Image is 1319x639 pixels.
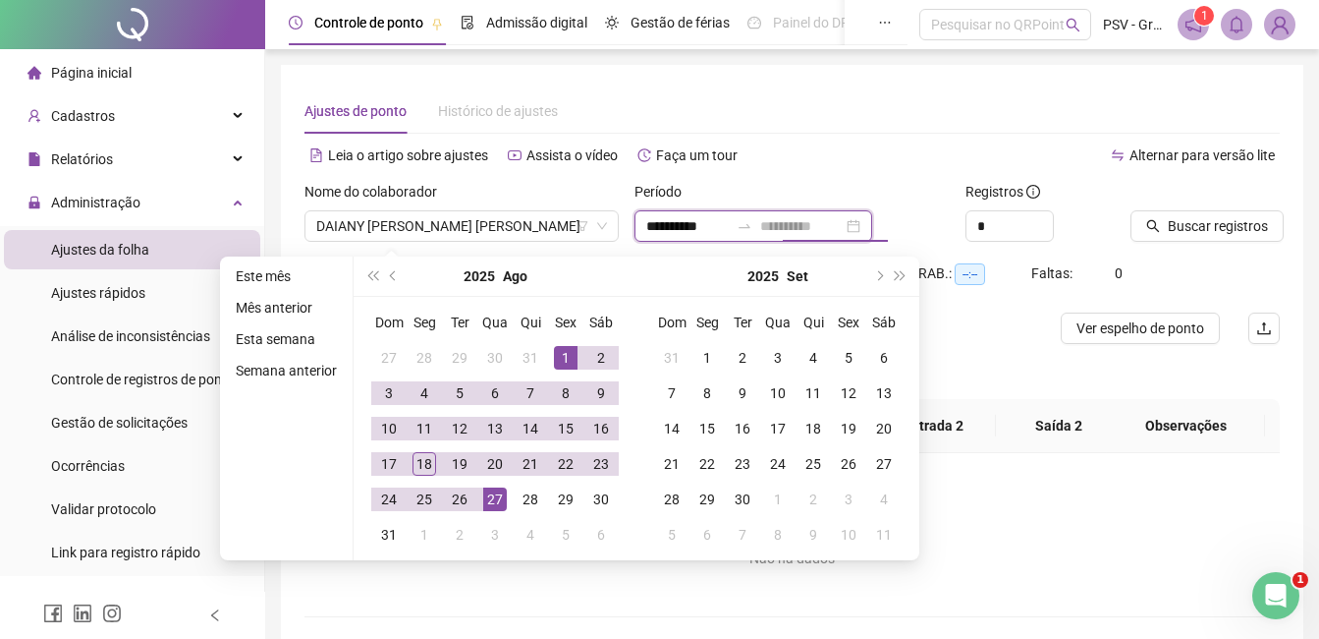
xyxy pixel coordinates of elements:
[548,411,583,446] td: 2025-08-15
[1066,18,1080,32] span: search
[605,16,619,29] span: sun
[787,257,808,296] button: month panel
[412,523,436,547] div: 1
[314,15,423,30] span: Controle de ponto
[831,411,866,446] td: 2025-09-19
[837,452,860,476] div: 26
[866,411,902,446] td: 2025-09-20
[448,523,471,547] div: 2
[519,381,542,405] div: 7
[583,446,619,482] td: 2025-08-23
[695,346,719,370] div: 1
[831,376,866,411] td: 2025-09-12
[831,517,866,552] td: 2025-10-10
[51,195,140,210] span: Administração
[51,501,156,517] span: Validar protocolo
[1292,572,1308,588] span: 1
[289,16,302,29] span: clock-circle
[660,346,684,370] div: 31
[51,151,113,167] span: Relatórios
[695,417,719,440] div: 15
[477,517,513,552] td: 2025-09-03
[377,346,401,370] div: 27
[890,257,911,296] button: super-next-year
[801,381,825,405] div: 11
[1146,219,1160,233] span: search
[878,16,892,29] span: ellipsis
[866,517,902,552] td: 2025-10-11
[407,482,442,517] td: 2025-08-25
[51,108,115,124] span: Cadastros
[1184,16,1202,33] span: notification
[725,411,760,446] td: 2025-09-16
[27,152,41,166] span: file
[442,340,477,376] td: 2025-07-29
[309,148,323,162] span: file-text
[548,446,583,482] td: 2025-08-22
[554,381,577,405] div: 8
[371,482,407,517] td: 2025-08-24
[1103,14,1166,35] span: PSV - Grupo PSV
[477,340,513,376] td: 2025-07-30
[442,411,477,446] td: 2025-08-12
[589,346,613,370] div: 2
[695,452,719,476] div: 22
[689,517,725,552] td: 2025-10-06
[837,381,860,405] div: 12
[477,482,513,517] td: 2025-08-27
[872,523,896,547] div: 11
[228,359,345,382] li: Semana anterior
[695,488,719,511] div: 29
[773,15,850,30] span: Painel do DP
[583,411,619,446] td: 2025-08-16
[760,340,796,376] td: 2025-09-03
[747,257,779,296] button: year panel
[689,305,725,340] th: Seg
[1201,9,1208,23] span: 1
[837,523,860,547] div: 10
[801,452,825,476] div: 25
[731,346,754,370] div: 2
[513,340,548,376] td: 2025-07-31
[548,340,583,376] td: 2025-08-01
[654,482,689,517] td: 2025-09-28
[1122,415,1249,436] span: Observações
[377,452,401,476] div: 17
[654,305,689,340] th: Dom
[656,147,738,163] span: Faça um tour
[837,417,860,440] div: 19
[654,411,689,446] td: 2025-09-14
[583,482,619,517] td: 2025-08-30
[27,66,41,80] span: home
[519,452,542,476] div: 21
[483,381,507,405] div: 6
[760,517,796,552] td: 2025-10-08
[695,381,719,405] div: 8
[731,523,754,547] div: 7
[508,148,522,162] span: youtube
[554,452,577,476] div: 22
[371,446,407,482] td: 2025-08-17
[760,411,796,446] td: 2025-09-17
[51,372,235,387] span: Controle de registros de ponto
[725,305,760,340] th: Ter
[583,517,619,552] td: 2025-09-06
[371,376,407,411] td: 2025-08-03
[654,446,689,482] td: 2025-09-21
[316,211,607,241] span: DAIANY DIAS CARDOSO
[872,452,896,476] div: 27
[766,523,790,547] div: 8
[637,148,651,162] span: history
[725,340,760,376] td: 2025-09-02
[894,262,1031,285] div: H. TRAB.:
[304,103,407,119] span: Ajustes de ponto
[766,452,790,476] div: 24
[634,181,694,203] label: Período
[548,305,583,340] th: Sex
[760,376,796,411] td: 2025-09-10
[695,523,719,547] div: 6
[371,340,407,376] td: 2025-07-27
[442,305,477,340] th: Ter
[407,411,442,446] td: 2025-08-11
[955,263,985,285] span: --:--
